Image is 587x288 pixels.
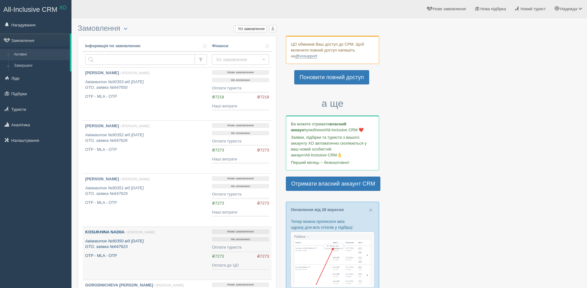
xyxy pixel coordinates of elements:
[521,7,546,11] span: Новий турист
[257,200,269,206] span: ₴7273
[291,134,374,158] p: Заявки, підбірки та туристи з вашого аккаунту ХО автоматично скопіюються у ваш новий особистий ак...
[212,254,224,259] span: ₴7273
[85,239,144,249] i: Авіаквиток №90350 від [DATE] GTO, заявка №647623
[212,123,269,128] p: Нове замовлення
[85,70,119,75] b: [PERSON_NAME]
[369,206,373,214] span: ×
[85,43,207,49] a: Інформація по замовленню
[85,200,207,206] p: OTP - MLA - OTP
[85,54,195,65] input: Пошук за номером замовлення, ПІБ або паспортом туриста
[120,177,150,181] span: / [PERSON_NAME]
[83,121,209,173] a: [PERSON_NAME] / [PERSON_NAME] Авіаквиток №90352 від [DATE]GTO, заявка №647626 OTP - MLA - OTP
[120,71,150,75] span: / [PERSON_NAME]
[291,160,374,165] p: Перший місяць – безкоштовно!
[11,60,70,71] a: Завершені
[433,7,466,11] span: Нове замовлення
[257,94,269,100] span: ₴7218
[291,207,344,212] a: Оновлення від 28 вересня
[3,6,57,13] span: All-Inclusive CRM
[85,186,144,196] i: Авіаквиток №90351 від [DATE] GTO, заявка №647629
[85,133,144,143] i: Авіаквиток №90352 від [DATE] GTO, заявка №647626
[85,230,125,234] b: KOSUKHINA NADIIA
[216,56,261,63] span: Усі замовлення
[85,283,153,287] b: GORODNICHEVA [PERSON_NAME]
[212,43,269,49] a: Фінанси
[212,263,269,268] div: Оплати до ЦО
[154,283,184,287] span: / [PERSON_NAME]
[291,232,374,287] img: %D0%BF%D1%96%D0%B4%D0%B1%D1%96%D1%80%D0%BA%D0%B0-%D0%B0%D0%B2%D1%96%D0%B0-1-%D1%81%D1%80%D0%BC-%D...
[291,121,374,133] p: Ви можете отримати улюбленої
[212,156,269,162] div: Наші витрати
[83,68,209,120] a: [PERSON_NAME] / [PERSON_NAME] Авіаквиток №90353 від [DATE]GTO, заявка №647650 OTP - MLA - OTP
[85,253,207,259] p: OTP - MLA - OTP
[85,177,119,181] b: [PERSON_NAME]
[560,7,577,11] span: Надежда
[85,79,144,90] i: Авіаквиток №90353 від [DATE] GTO, заявка №647650
[291,122,346,132] b: власний аккаунт
[305,153,342,157] span: All-Inclusive CRM👌
[295,54,317,59] a: @xosupport
[212,54,269,65] button: Усі замовлення
[0,0,71,17] a: All-Inclusive CRM XO
[369,207,373,213] button: Close
[85,94,207,100] p: OTP - MLA - OTP
[85,124,119,128] b: [PERSON_NAME]
[234,26,267,32] label: Усі замовлення
[212,148,224,152] span: ₴7273
[212,209,269,215] div: Наші витрати
[212,282,269,287] p: Нове замовлення
[85,147,207,153] p: OTP - MLA - OTP
[212,176,269,181] p: Нове замовлення
[212,103,269,109] div: Наші витрати
[212,237,269,242] p: Не оплачено
[59,5,66,10] sup: XO
[212,201,224,205] span: ₴7273
[78,24,277,33] h3: Замовлення
[212,95,224,99] span: ₴7218
[212,138,269,144] div: Оплати туриста
[212,131,269,136] p: Не оплачено
[257,254,269,259] span: ₴7273
[212,78,269,83] p: Не оплачено
[83,227,209,280] a: KOSUKHINA NADIIA / [PERSON_NAME] Авіаквиток №90350 від [DATE]GTO, заявка №647623 OTP - MLA - OTP
[212,70,269,75] p: Нове замовлення
[120,124,150,128] span: / [PERSON_NAME]
[286,98,379,109] h3: а ще
[286,177,380,191] a: Отримати власний аккаунт CRM
[291,218,374,230] p: Тепер можна прописати авіа одразу для всіх готелів у підбірці:
[286,36,379,64] div: ЦО обмежив Ваш доступ до СРМ. Щоб включити повний доступ напишіть на
[212,191,269,197] div: Оплати туриста
[257,147,269,153] span: ₴7273
[480,7,506,11] span: Нова підбірка
[11,49,70,60] a: Активні
[212,245,269,250] div: Оплати туриста
[212,184,269,189] p: Не оплачено
[326,128,364,132] span: All-Inclusive CRM ❤️
[212,85,269,91] div: Оплати туриста
[294,70,369,84] a: Поновити повний доступ
[126,230,155,234] span: / [PERSON_NAME]
[212,229,269,234] p: Нове замовлення
[83,174,209,227] a: [PERSON_NAME] / [PERSON_NAME] Авіаквиток №90351 від [DATE]GTO, заявка №647629 OTP - MLA - OTP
